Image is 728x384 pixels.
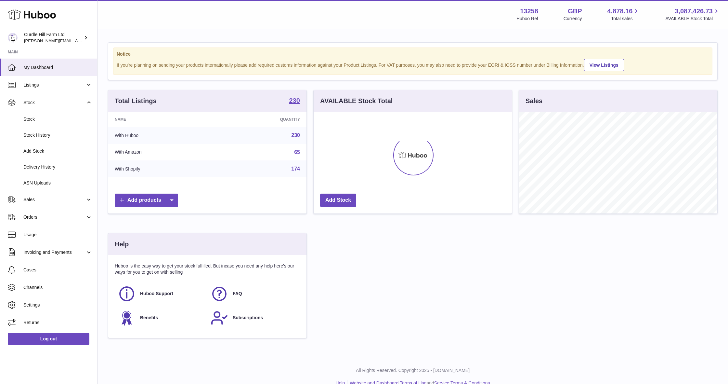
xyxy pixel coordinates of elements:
strong: GBP [568,7,582,16]
span: Delivery History [23,164,92,170]
th: Quantity [217,112,306,127]
span: Subscriptions [233,315,263,321]
a: 230 [291,132,300,138]
a: FAQ [211,285,297,303]
img: miranda@diddlysquatfarmshop.com [8,33,18,43]
strong: Notice [117,51,709,57]
span: Invoicing and Payments [23,249,85,255]
span: Settings [23,302,92,308]
span: ASN Uploads [23,180,92,186]
span: Cases [23,267,92,273]
span: Total sales [611,16,640,22]
span: 4,878.16 [607,7,633,16]
span: Huboo Support [140,291,173,297]
strong: 13258 [520,7,538,16]
span: Listings [23,82,85,88]
span: FAQ [233,291,242,297]
span: Stock [23,116,92,122]
p: All Rights Reserved. Copyright 2025 - [DOMAIN_NAME] [103,367,723,374]
div: Huboo Ref [516,16,538,22]
a: Subscriptions [211,309,297,327]
a: 3,087,426.73 AVAILABLE Stock Total [665,7,720,22]
div: Currency [564,16,582,22]
a: Benefits [118,309,204,327]
p: Huboo is the easy way to get your stock fulfilled. But incase you need any help here's our ways f... [115,263,300,275]
div: Curdle Hill Farm Ltd [24,32,83,44]
h3: Sales [526,97,542,105]
span: Sales [23,197,85,203]
th: Name [108,112,217,127]
span: AVAILABLE Stock Total [665,16,720,22]
div: If you're planning on sending your products internationally please add required customs informati... [117,58,709,71]
span: Add Stock [23,148,92,154]
span: [PERSON_NAME][EMAIL_ADDRESS][DOMAIN_NAME] [24,38,130,43]
span: Stock [23,100,85,106]
a: 65 [294,149,300,155]
a: Log out [8,333,89,345]
td: With Huboo [108,127,217,144]
a: Add Stock [320,194,356,207]
h3: Help [115,240,129,249]
span: Usage [23,232,92,238]
span: Stock History [23,132,92,138]
a: 230 [289,97,300,105]
a: Add products [115,194,178,207]
span: Returns [23,320,92,326]
a: Huboo Support [118,285,204,303]
td: With Shopify [108,160,217,177]
h3: Total Listings [115,97,157,105]
a: 4,878.16 Total sales [607,7,640,22]
span: My Dashboard [23,64,92,71]
a: View Listings [584,59,624,71]
h3: AVAILABLE Stock Total [320,97,393,105]
span: 3,087,426.73 [675,7,713,16]
a: 174 [291,166,300,171]
span: Orders [23,214,85,220]
td: With Amazon [108,144,217,161]
span: Benefits [140,315,158,321]
strong: 230 [289,97,300,104]
span: Channels [23,284,92,291]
